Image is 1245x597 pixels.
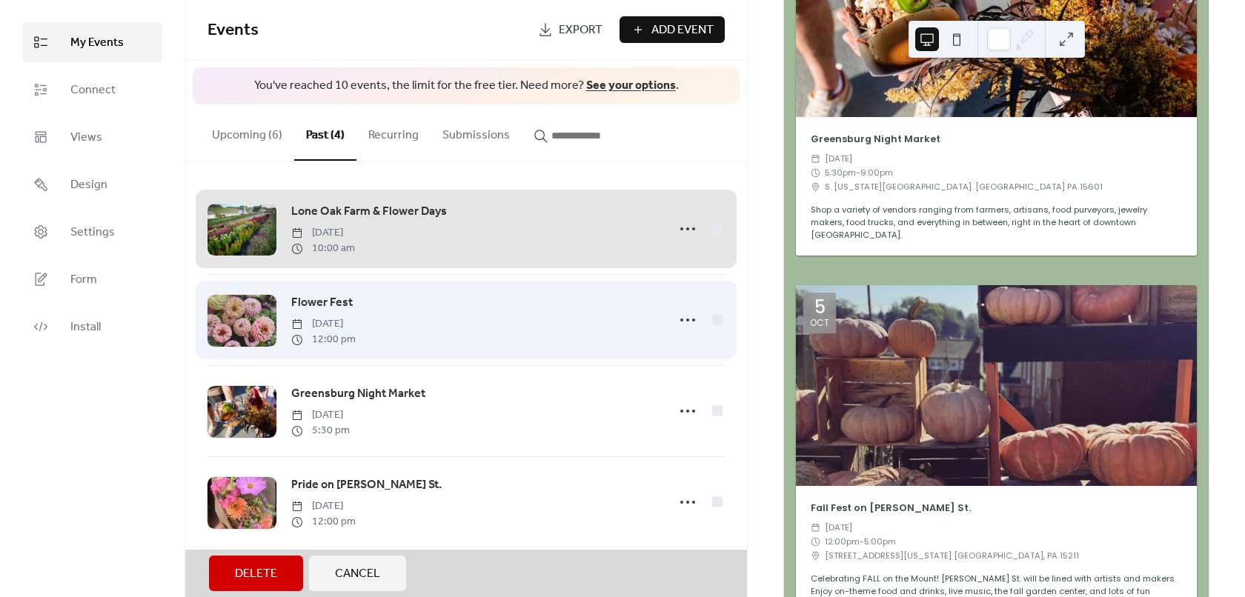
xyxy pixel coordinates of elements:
[70,318,101,336] span: Install
[811,521,820,535] div: ​
[235,565,277,583] span: Delete
[70,34,124,52] span: My Events
[22,259,162,299] a: Form
[825,152,852,166] span: [DATE]
[810,318,829,327] div: Oct
[70,271,97,289] span: Form
[796,132,1197,146] div: Greensburg Night Market
[209,556,303,591] button: Delete
[825,521,852,535] span: [DATE]
[796,501,1197,515] div: Fall Fest on [PERSON_NAME] St.
[207,78,725,94] span: You've reached 10 events, the limit for the free tier. Need more? .
[559,21,602,39] span: Export
[811,549,820,563] div: ​
[335,565,380,583] span: Cancel
[864,535,896,549] span: 5:00pm
[70,224,115,241] span: Settings
[70,81,116,99] span: Connect
[356,104,431,159] button: Recurring
[796,204,1197,241] div: Shop a variety of vendors ranging from farmers, artisans, food purveyors, jewelry makers, food tr...
[811,535,820,549] div: ​
[70,176,107,194] span: Design
[586,74,676,97] a: See your options
[856,166,860,180] span: -
[200,104,294,159] button: Upcoming (6)
[814,298,826,316] div: 5
[22,164,162,204] a: Design
[811,180,820,194] div: ​
[811,166,820,180] div: ​
[70,129,102,147] span: Views
[811,152,820,166] div: ​
[207,14,259,47] span: Events
[825,549,1079,563] span: [STREET_ADDRESS][US_STATE] [GEOGRAPHIC_DATA], PA 15211
[22,307,162,347] a: Install
[825,535,860,549] span: 12:00pm
[860,535,864,549] span: -
[294,104,356,161] button: Past (4)
[825,180,1103,194] span: S. [US_STATE][GEOGRAPHIC_DATA]. [GEOGRAPHIC_DATA] PA 15601
[825,166,856,180] span: 5:30pm
[860,166,893,180] span: 9:00pm
[22,117,162,157] a: Views
[527,16,614,43] a: Export
[22,70,162,110] a: Connect
[22,22,162,62] a: My Events
[431,104,522,159] button: Submissions
[22,212,162,252] a: Settings
[309,556,406,591] button: Cancel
